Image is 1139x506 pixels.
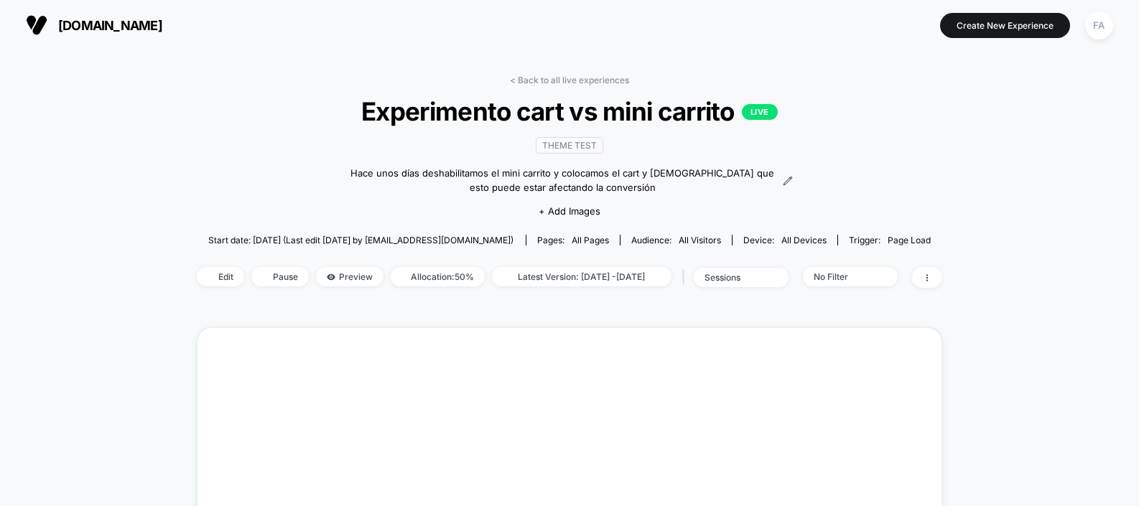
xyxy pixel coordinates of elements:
span: Start date: [DATE] (Last edit [DATE] by [EMAIL_ADDRESS][DOMAIN_NAME]) [208,235,513,245]
span: Hace unos días deshabilitamos el mini carrito y colocamos el cart y [DEMOGRAPHIC_DATA] que esto p... [346,167,780,195]
button: Create New Experience [940,13,1070,38]
span: Edit [197,267,244,286]
span: all pages [572,235,609,245]
span: Pause [251,267,309,286]
a: < Back to all live experiences [510,75,629,85]
span: Page Load [888,235,931,245]
button: FA [1081,11,1117,40]
p: LIVE [742,104,778,120]
span: Experimento cart vs mini carrito [234,96,905,126]
span: All Visitors [679,235,721,245]
div: Pages: [537,235,609,245]
div: sessions [705,272,762,283]
span: all devices [781,235,827,245]
div: Audience: [631,235,721,245]
span: [DOMAIN_NAME] [58,18,162,33]
div: FA [1085,11,1113,39]
span: Preview [316,267,383,286]
div: Trigger: [849,235,931,245]
button: [DOMAIN_NAME] [22,14,167,37]
span: Allocation: 50% [391,267,485,286]
span: Theme Test [536,137,603,154]
img: Visually logo [26,14,47,36]
span: + Add Images [539,205,600,217]
span: Device: [732,235,837,245]
span: Latest Version: [DATE] - [DATE] [492,267,671,286]
span: | [679,267,694,288]
div: No Filter [814,271,871,282]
